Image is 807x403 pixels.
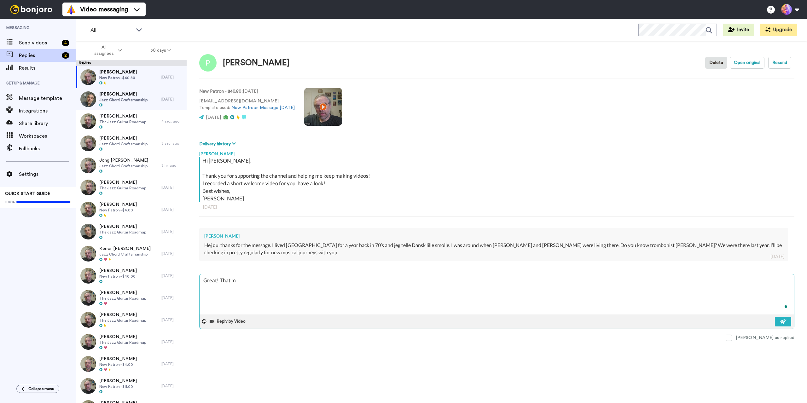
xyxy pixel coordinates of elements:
a: [PERSON_NAME]The Jazz Guitar Roadmap[DATE] [76,221,187,243]
span: [PERSON_NAME] [99,201,137,208]
div: [DATE] [161,97,183,102]
span: Fallbacks [19,145,76,153]
span: [PERSON_NAME] [99,268,137,274]
span: Replies [19,52,59,59]
img: 1a9ea2f7-48c5-45e1-90b9-ae1e4e9004f0-thumb.jpg [80,334,96,350]
div: [DATE] [161,273,183,278]
div: [DATE] [161,251,183,256]
a: [PERSON_NAME]New Patron - $4.00[DATE] [76,353,187,375]
a: [PERSON_NAME]The Jazz Guitar Roadmap[DATE] [76,331,187,353]
span: [PERSON_NAME] [99,69,137,75]
div: [PERSON_NAME] as replied [736,335,794,341]
span: [PERSON_NAME] [99,378,137,384]
span: [PERSON_NAME] [99,113,146,119]
img: send-white.svg [780,319,787,324]
img: bj-logo-header-white.svg [8,5,55,14]
button: Collapse menu [16,385,59,393]
div: 3 hr. ago [161,163,183,168]
div: [DATE] [161,229,183,234]
button: Delivery history [199,141,238,147]
img: 4c7c4c04-2948-48a0-80ac-2251f25c9303-thumb.jpg [80,378,96,394]
div: [DATE] [161,361,183,366]
span: QUICK START GUIDE [5,192,50,196]
span: All assignees [91,44,117,57]
p: : [DATE] [199,88,295,95]
span: Video messaging [80,5,128,14]
span: Share library [19,120,76,127]
span: [PERSON_NAME] [99,356,137,362]
div: [DATE] [161,295,183,300]
button: 30 days [136,45,186,56]
textarea: To enrich screen reader interactions, please activate Accessibility in Grammarly extension settings [200,274,794,314]
div: [PERSON_NAME] [199,147,794,157]
strong: New Patron - $40.80 [199,89,242,94]
span: [PERSON_NAME] [99,334,146,340]
img: d54efac9-8aab-475b-9337-14b03c8c85c2-thumb.jpg [80,246,96,262]
div: [DATE] [161,185,183,190]
img: c0433d4f-c226-46c9-9400-37d1203d8b2e-thumb.jpg [80,113,96,129]
div: [DATE] [203,204,791,210]
span: [PERSON_NAME] [99,179,146,186]
div: Hi [PERSON_NAME], Thank you for supporting the channel and helping me keep making videos! I recor... [202,157,793,202]
div: [DATE] [161,207,183,212]
div: [DATE] [161,317,183,322]
span: Jazz Chord Craftsmanship [99,141,148,147]
span: [PERSON_NAME] [99,312,146,318]
button: Resend [768,57,791,69]
a: [PERSON_NAME]Jazz Chord Craftsmanship[DATE] [76,88,187,110]
span: The Jazz Guitar Roadmap [99,340,146,345]
span: New Patron - $4.00 [99,208,137,213]
img: vm-color.svg [66,4,76,14]
a: [PERSON_NAME]The Jazz Guitar Roadmap[DATE] [76,287,187,309]
a: Kerrar [PERSON_NAME]Jazz Chord Craftsmanship[DATE] [76,243,187,265]
div: [DATE] [770,253,784,260]
div: Replies [76,60,187,66]
a: [PERSON_NAME]New Patron - $11.00[DATE] [76,375,187,397]
a: New Patreon Message [DATE] [231,106,295,110]
span: Message template [19,95,76,102]
div: [PERSON_NAME] [223,58,290,67]
span: The Jazz Guitar Roadmap [99,230,146,235]
button: Delete [705,57,727,69]
a: [PERSON_NAME]Jazz Chord Craftsmanship3 sec. ago [76,132,187,154]
span: The Jazz Guitar Roadmap [99,186,146,191]
div: [PERSON_NAME] [204,233,783,239]
span: Jazz Chord Craftsmanship [99,252,151,257]
img: 8fd8bd36-5747-44eb-9d39-94b8f2e3dc37-thumb.jpg [80,268,96,284]
img: 5a3653fb-7ecb-4201-ace1-96de2dcb01d8-thumb.jpg [80,356,96,372]
span: The Jazz Guitar Roadmap [99,318,146,323]
a: [PERSON_NAME]The Jazz Guitar Roadmap[DATE] [76,176,187,199]
span: Jazz Chord Craftsmanship [99,164,148,169]
p: [EMAIL_ADDRESS][DOMAIN_NAME] Template used: [199,98,295,111]
span: New Patron - $11.00 [99,384,137,389]
span: [PERSON_NAME] [99,135,148,141]
span: [PERSON_NAME] [99,91,148,97]
img: b88d46f1-3b67-433b-8021-ca81509ddce1-thumb.jpg [80,135,96,151]
div: 2 [62,52,69,59]
img: 1b26c039-693c-4da3-b3b7-7ccfb8e81d4d-thumb.jpg [80,69,96,85]
button: Invite [723,24,754,36]
span: New Patron - $40.00 [99,274,137,279]
a: [PERSON_NAME]The Jazz Guitar Roadmap4 sec. ago [76,110,187,132]
span: Integrations [19,107,76,115]
button: All assignees [77,42,136,59]
button: Open original [730,57,764,69]
span: Jong [PERSON_NAME] [99,157,148,164]
div: 3 sec. ago [161,141,183,146]
span: 100% [5,199,15,204]
span: Jazz Chord Craftsmanship [99,97,148,102]
span: Collapse menu [28,386,54,391]
a: [PERSON_NAME]The Jazz Guitar Roadmap[DATE] [76,309,187,331]
span: [PERSON_NAME] [99,223,146,230]
span: Kerrar [PERSON_NAME] [99,245,151,252]
span: Send videos [19,39,59,47]
div: 4 [62,40,69,46]
span: The Jazz Guitar Roadmap [99,119,146,124]
a: Jong [PERSON_NAME]Jazz Chord Craftsmanship3 hr. ago [76,154,187,176]
img: f4249432-1ed5-4540-b33e-f6e19e988321-thumb.jpg [80,180,96,195]
a: [PERSON_NAME]New Patron - $4.00[DATE] [76,199,187,221]
span: Settings [19,170,76,178]
span: New Patron - $4.00 [99,362,137,367]
img: Image of Paul [199,54,217,72]
a: [PERSON_NAME]New Patron - $40.80[DATE] [76,66,187,88]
